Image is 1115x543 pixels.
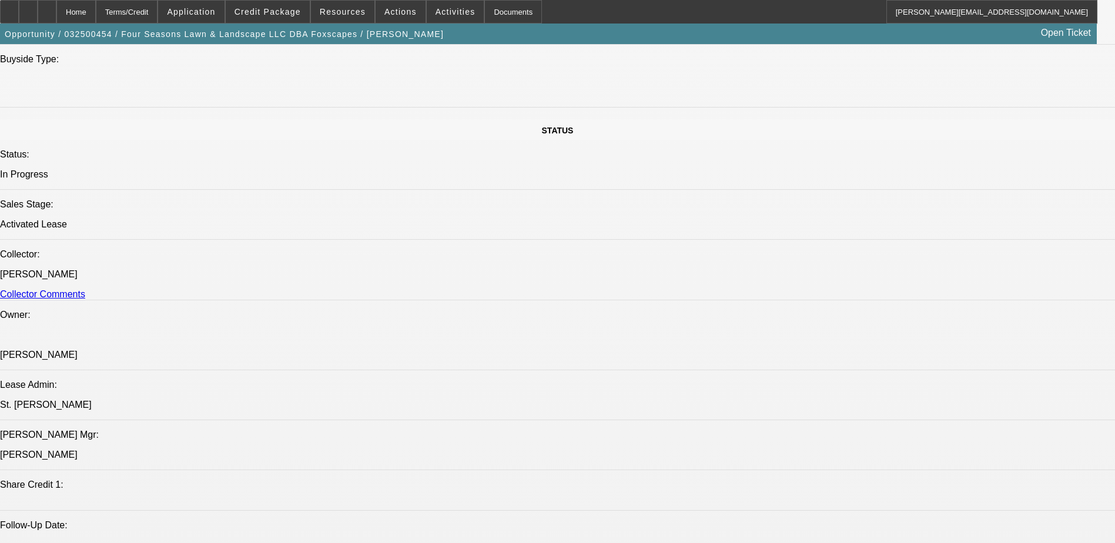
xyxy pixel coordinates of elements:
span: Application [167,7,215,16]
span: Actions [384,7,417,16]
button: Credit Package [226,1,310,23]
span: Resources [320,7,366,16]
a: Open Ticket [1036,23,1096,43]
button: Application [158,1,224,23]
span: Credit Package [235,7,301,16]
span: Opportunity / 032500454 / Four Seasons Lawn & Landscape LLC DBA Foxscapes / [PERSON_NAME] [5,29,444,39]
span: Activities [436,7,476,16]
span: STATUS [542,126,574,135]
button: Actions [376,1,426,23]
button: Resources [311,1,374,23]
button: Activities [427,1,484,23]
